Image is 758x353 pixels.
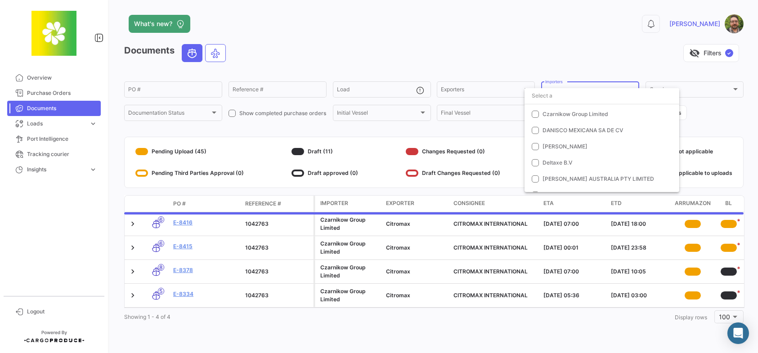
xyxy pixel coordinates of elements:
span: [PERSON_NAME] AUSTRALIA PTY LIMITED [543,175,654,182]
span: Czarnikow Group Limited [543,111,608,117]
span: [PERSON_NAME] INDIA PRIVATE LIMITED [543,192,649,198]
div: Abrir Intercom Messenger [727,322,749,344]
input: dropdown search [525,88,679,104]
span: Deltaxe B.V [543,159,572,166]
span: [PERSON_NAME] [543,143,588,150]
span: DANISCO MEXICANA SA DE CV [543,127,623,134]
